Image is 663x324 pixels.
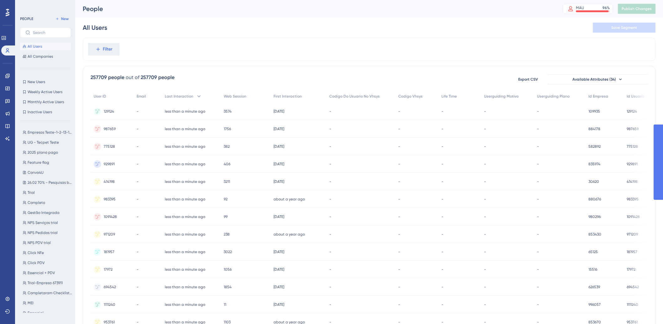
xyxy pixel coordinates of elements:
span: 884178 [588,126,600,131]
span: 1091428 [104,214,117,219]
span: Codigo Vhsys [398,94,423,99]
button: Monthly Active Users [20,98,71,106]
span: - [329,302,331,307]
span: - [484,109,486,114]
span: - [137,302,138,307]
span: - [441,197,443,202]
time: less than a minute ago [165,215,205,219]
span: Weekly Active Users [28,89,62,94]
span: - [441,126,443,131]
span: 694542 [104,284,116,289]
span: Trial-Empresa 673911 [28,280,63,285]
span: Id Usuario [627,94,645,99]
span: - [441,214,443,219]
span: - [398,249,400,254]
span: Userguiding Motivo [484,94,519,99]
span: 996057 [588,302,601,307]
span: - [137,197,138,202]
time: [DATE] [274,144,284,149]
span: - [137,267,138,272]
span: - [137,232,138,237]
button: Essencial + PDV [20,269,75,277]
time: [DATE] [274,285,284,289]
span: Completaram Checklist Inicial [28,290,72,295]
span: - [329,232,331,237]
time: [DATE] [274,179,284,184]
span: 11 [224,302,226,307]
time: less than a minute ago [165,285,205,289]
span: UG - Tecpet Teste [28,140,59,145]
span: - [398,284,400,289]
iframe: UserGuiding AI Assistant Launcher [637,299,655,318]
span: - [537,162,539,167]
span: 181957 [104,249,114,254]
span: 987659 [627,126,639,131]
span: - [398,232,400,237]
span: - [441,284,443,289]
div: MAU [576,5,584,10]
span: - [537,126,539,131]
span: Web Session [224,94,246,99]
span: 3022 [224,249,232,254]
span: 17972 [104,267,112,272]
div: 96 % [603,5,610,10]
span: - [137,144,138,149]
span: 1854 [224,284,232,289]
span: - [329,162,331,167]
time: less than a minute ago [165,232,205,236]
span: Publish Changes [622,6,652,11]
span: Codigo Do Usuario No Vhsys [329,94,380,99]
span: - [137,162,138,167]
button: MEI [20,299,75,307]
input: Search [33,30,65,35]
span: - [398,179,400,184]
span: 65125 [588,249,598,254]
span: - [441,249,443,254]
time: less than a minute ago [165,144,205,149]
span: All Companies [28,54,53,59]
span: 971209 [104,232,115,237]
button: All Users [20,43,71,50]
span: - [398,197,400,202]
button: Click PDV [20,259,75,267]
span: MEI [28,300,34,305]
div: People [83,4,547,13]
span: - [329,126,331,131]
span: 835974 [588,162,600,167]
button: Feature flag [20,159,75,166]
span: Last Interaction [165,94,193,99]
span: Id Empresa [588,94,608,99]
span: 971209 [627,232,638,237]
time: less than a minute ago [165,127,205,131]
span: 983395 [104,197,116,202]
span: 109935 [588,109,600,114]
span: 99 [224,214,227,219]
span: - [441,144,443,149]
time: [DATE] [274,127,284,131]
span: - [329,214,331,219]
button: Gestão Integrada [20,209,75,216]
span: Userguiding Plano [537,94,570,99]
button: 26.02 70% - Pesquisas base EPP [20,179,75,186]
span: - [329,249,331,254]
button: 2025 plano pago [20,149,75,156]
span: 238 [224,232,230,237]
button: All Companies [20,53,71,60]
button: NPS Pedidos trial [20,229,75,236]
span: - [441,302,443,307]
span: New [61,16,69,21]
span: First Interaction [274,94,302,99]
span: 30620 [588,179,599,184]
button: Convo4U [20,169,75,176]
span: Gestão Integrada [28,210,60,215]
span: - [137,249,138,254]
button: NPS PDV trial [20,239,75,247]
span: 3211 [224,179,230,184]
span: 406 [224,162,230,167]
span: - [398,302,400,307]
button: Trial [20,189,75,196]
span: - [137,284,138,289]
span: - [484,232,486,237]
span: Completo [28,200,45,205]
span: - [441,109,443,114]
